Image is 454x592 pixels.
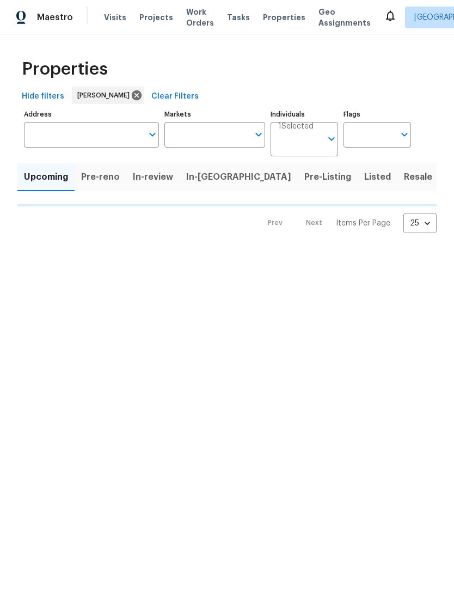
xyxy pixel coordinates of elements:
[278,122,314,131] span: 1 Selected
[139,12,173,23] span: Projects
[343,111,411,118] label: Flags
[17,87,69,107] button: Hide filters
[104,12,126,23] span: Visits
[22,64,108,75] span: Properties
[263,12,305,23] span: Properties
[257,213,437,233] nav: Pagination Navigation
[164,111,266,118] label: Markets
[77,90,134,101] span: [PERSON_NAME]
[22,90,64,103] span: Hide filters
[24,169,68,185] span: Upcoming
[397,127,412,142] button: Open
[364,169,391,185] span: Listed
[186,7,214,28] span: Work Orders
[186,169,291,185] span: In-[GEOGRAPHIC_DATA]
[145,127,160,142] button: Open
[271,111,338,118] label: Individuals
[147,87,203,107] button: Clear Filters
[324,131,339,147] button: Open
[81,169,120,185] span: Pre-reno
[72,87,144,104] div: [PERSON_NAME]
[251,127,266,142] button: Open
[151,90,199,103] span: Clear Filters
[24,111,159,118] label: Address
[403,209,437,237] div: 25
[404,169,432,185] span: Resale
[227,14,250,21] span: Tasks
[336,218,390,229] p: Items Per Page
[37,12,73,23] span: Maestro
[318,7,371,28] span: Geo Assignments
[304,169,351,185] span: Pre-Listing
[133,169,173,185] span: In-review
